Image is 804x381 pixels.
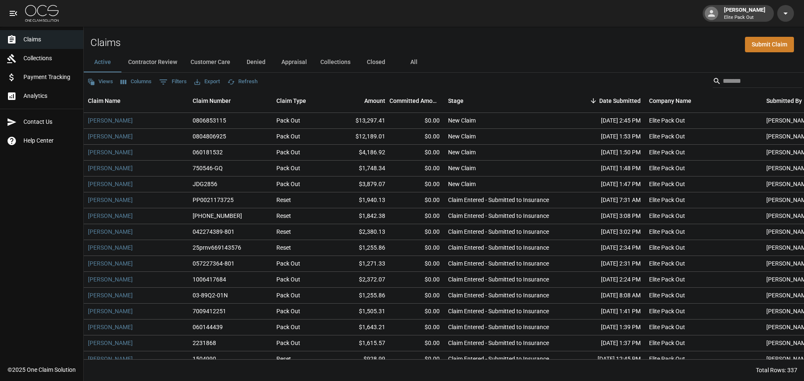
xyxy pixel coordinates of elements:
[389,161,444,176] div: $0.00
[193,89,231,113] div: Claim Number
[448,228,549,236] div: Claim Entered - Submitted to Insurance
[389,320,444,335] div: $0.00
[569,320,645,335] div: [DATE] 1:39 PM
[88,89,121,113] div: Claim Name
[119,75,154,88] button: Select columns
[395,52,433,72] button: All
[448,212,549,220] div: Claim Entered - Submitted to Insurance
[649,196,685,204] div: Elite Pack Out
[184,52,237,72] button: Customer Care
[23,35,77,44] span: Claims
[389,351,444,367] div: $0.00
[193,355,216,363] div: 1504990
[276,228,291,236] div: Reset
[335,272,389,288] div: $2,372.07
[389,208,444,224] div: $0.00
[88,180,133,188] a: [PERSON_NAME]
[23,73,77,82] span: Payment Tracking
[193,243,241,252] div: 25prnv669143576
[389,272,444,288] div: $0.00
[88,355,133,363] a: [PERSON_NAME]
[389,113,444,129] div: $0.00
[649,116,685,125] div: Elite Pack Out
[193,323,223,331] div: 060144439
[448,164,476,172] div: New Claim
[276,196,291,204] div: Reset
[23,54,77,63] span: Collections
[335,304,389,320] div: $1,505.31
[745,37,794,52] a: Submit Claim
[335,145,389,161] div: $4,186.92
[569,224,645,240] div: [DATE] 3:02 PM
[335,288,389,304] div: $1,255.86
[276,323,300,331] div: Pack Out
[649,228,685,236] div: Elite Pack Out
[85,75,115,88] button: Views
[88,132,133,141] a: [PERSON_NAME]
[276,212,291,220] div: Reset
[193,164,223,172] div: 750546-GQ
[335,335,389,351] div: $1,615.57
[569,129,645,145] div: [DATE] 1:53 PM
[193,132,226,141] div: 0804806925
[276,259,300,268] div: Pack Out
[193,339,216,347] div: 2231868
[193,116,226,125] div: 0806853115
[88,228,133,236] a: [PERSON_NAME]
[389,224,444,240] div: $0.00
[88,339,133,347] a: [PERSON_NAME]
[335,113,389,129] div: $13,297.41
[448,243,549,252] div: Claim Entered - Submitted to Insurance
[649,164,685,172] div: Elite Pack Out
[389,256,444,272] div: $0.00
[448,307,549,315] div: Claim Entered - Submitted to Insurance
[649,89,691,113] div: Company Name
[335,224,389,240] div: $2,380.13
[276,132,300,141] div: Pack Out
[335,129,389,145] div: $12,189.01
[389,89,444,113] div: Committed Amount
[157,75,189,89] button: Show filters
[88,116,133,125] a: [PERSON_NAME]
[276,339,300,347] div: Pack Out
[335,89,389,113] div: Amount
[448,148,476,156] div: New Claim
[84,89,188,113] div: Claim Name
[448,259,549,268] div: Claim Entered - Submitted to Insurance
[335,240,389,256] div: $1,255.86
[23,118,77,126] span: Contact Us
[448,196,549,204] div: Claim Entered - Submitted to Insurance
[569,240,645,256] div: [DATE] 2:34 PM
[569,145,645,161] div: [DATE] 1:50 PM
[389,192,444,208] div: $0.00
[649,259,685,268] div: Elite Pack Out
[88,291,133,299] a: [PERSON_NAME]
[569,89,645,113] div: Date Submitted
[756,366,797,374] div: Total Rows: 337
[766,89,802,113] div: Submitted By
[649,148,685,156] div: Elite Pack Out
[389,240,444,256] div: $0.00
[276,164,300,172] div: Pack Out
[389,304,444,320] div: $0.00
[272,89,335,113] div: Claim Type
[649,291,685,299] div: Elite Pack Out
[448,275,549,284] div: Claim Entered - Submitted to Insurance
[389,89,440,113] div: Committed Amount
[335,256,389,272] div: $1,271.33
[25,5,59,22] img: ocs-logo-white-transparent.png
[569,192,645,208] div: [DATE] 7:31 AM
[23,136,77,145] span: Help Center
[88,212,133,220] a: [PERSON_NAME]
[448,291,549,299] div: Claim Entered - Submitted to Insurance
[645,89,762,113] div: Company Name
[5,5,22,22] button: open drawer
[649,180,685,188] div: Elite Pack Out
[649,275,685,284] div: Elite Pack Out
[84,52,121,72] button: Active
[193,196,234,204] div: PP0021173725
[276,89,306,113] div: Claim Type
[649,339,685,347] div: Elite Pack Out
[8,366,76,374] div: © 2025 One Claim Solution
[237,52,275,72] button: Denied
